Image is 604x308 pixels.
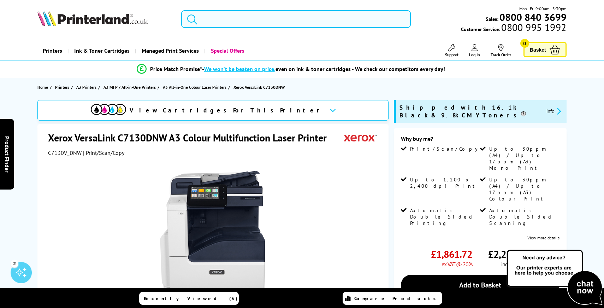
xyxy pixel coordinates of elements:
span: Xerox VersaLink C7130DNW [233,85,285,90]
span: Basket [530,45,546,54]
span: Home [37,83,48,91]
a: A3 MFP / All-in-One Printers [103,83,158,91]
span: Price Match Promise* [150,65,202,72]
h1: Xerox VersaLink C7130DNW A3 Colour Multifunction Laser Printer [48,131,334,144]
a: View more details [527,235,559,240]
a: 0800 840 3699 [498,14,567,21]
a: Add to Basket [401,275,559,295]
span: We won’t be beaten on price, [204,65,276,72]
span: Shipped with 16.1k Black & 9.8k CMY Toners [399,104,541,119]
span: A3 All-in-One Colour Laser Printers [163,83,226,91]
span: Up to 30ppm (A4) / Up to 17ppm (A3) Colour Print [489,176,558,202]
a: Special Offers [204,42,250,60]
a: Basket 0 [523,42,567,57]
span: Product Finder [4,136,11,172]
span: £2,234.06 [488,248,529,261]
span: Up to 30ppm (A4) / Up to 17ppm (A3) Mono Print [489,146,558,171]
img: Printerland Logo [37,11,148,26]
span: A3 Printers [76,83,96,91]
span: View Cartridges For This Printer [130,106,324,114]
span: Support [445,52,458,57]
span: Log In [469,52,480,57]
a: Track Order [491,44,511,57]
span: 0800 995 1992 [500,24,566,31]
span: A3 MFP / All-in-One Printers [103,83,156,91]
span: £1,861.72 [431,248,472,261]
button: promo-description [544,107,563,115]
b: 0800 840 3699 [499,11,567,24]
a: A3 Printers [76,83,98,91]
a: Recently Viewed (5) [139,292,239,305]
a: Printers [37,42,67,60]
a: Printers [55,83,71,91]
a: Ink & Toner Cartridges [67,42,135,60]
span: Customer Service: [461,24,566,33]
span: Recently Viewed (5) [144,295,238,302]
span: Mon - Fri 9:00am - 5:30pm [519,5,567,12]
li: modal_Promise [23,63,559,75]
span: Print/Scan/Copy [410,146,483,152]
span: Compare Products [354,295,440,302]
img: Open Live Chat window [505,249,604,307]
a: Support [445,44,458,57]
a: Printerland Logo [37,11,172,28]
span: Ink & Toner Cartridges [74,42,130,60]
img: cmyk-icon.svg [91,104,126,115]
a: Managed Print Services [135,42,204,60]
img: Xerox [344,131,377,144]
span: 0 [520,39,529,48]
span: C7130V_DNW [48,149,82,156]
span: | Print/Scan/Copy [83,149,124,156]
div: 2 [11,260,18,267]
a: Compare Products [343,292,442,305]
a: Home [37,83,50,91]
a: A3 All-in-One Colour Laser Printers [163,83,228,91]
span: Sales: [486,16,498,22]
div: Why buy me? [401,135,559,146]
span: Printers [55,83,69,91]
span: ex VAT @ 20% [442,261,472,268]
span: Up to 1,200 x 2,400 dpi Print [410,176,479,189]
span: Automatic Double Sided Printing [410,207,479,226]
div: - even on ink & toner cartridges - We check our competitors every day! [202,65,445,72]
span: Automatic Double Sided Scanning [489,207,558,226]
a: Log In [469,44,480,57]
span: inc VAT [501,261,516,268]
